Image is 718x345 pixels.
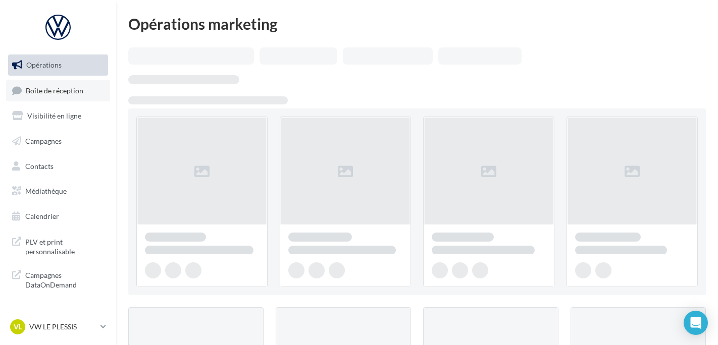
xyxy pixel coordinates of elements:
[14,322,22,332] span: VL
[6,181,110,202] a: Médiathèque
[6,131,110,152] a: Campagnes
[8,317,108,336] a: VL VW LE PLESSIS
[6,206,110,227] a: Calendrier
[25,268,104,290] span: Campagnes DataOnDemand
[27,111,81,120] span: Visibilité en ligne
[29,322,96,332] p: VW LE PLESSIS
[25,137,62,145] span: Campagnes
[6,105,110,127] a: Visibilité en ligne
[26,86,83,94] span: Boîte de réception
[26,61,62,69] span: Opérations
[6,80,110,101] a: Boîte de réception
[128,16,706,31] div: Opérations marketing
[25,212,59,220] span: Calendrier
[6,156,110,177] a: Contacts
[684,311,708,335] div: Open Intercom Messenger
[6,231,110,261] a: PLV et print personnalisable
[6,264,110,294] a: Campagnes DataOnDemand
[25,235,104,257] span: PLV et print personnalisable
[25,161,54,170] span: Contacts
[6,54,110,76] a: Opérations
[25,187,67,195] span: Médiathèque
